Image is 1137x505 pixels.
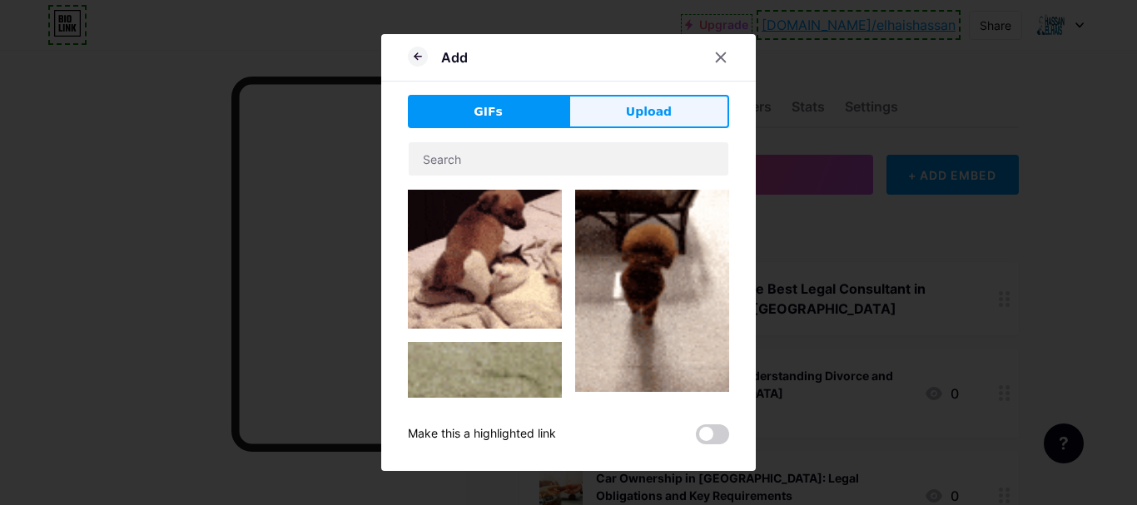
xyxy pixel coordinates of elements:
[626,103,672,121] span: Upload
[441,47,468,67] div: Add
[408,424,556,444] div: Make this a highlighted link
[568,95,729,128] button: Upload
[408,95,568,128] button: GIFs
[408,190,562,329] img: Gihpy
[474,103,503,121] span: GIFs
[409,142,728,176] input: Search
[575,190,729,392] img: Gihpy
